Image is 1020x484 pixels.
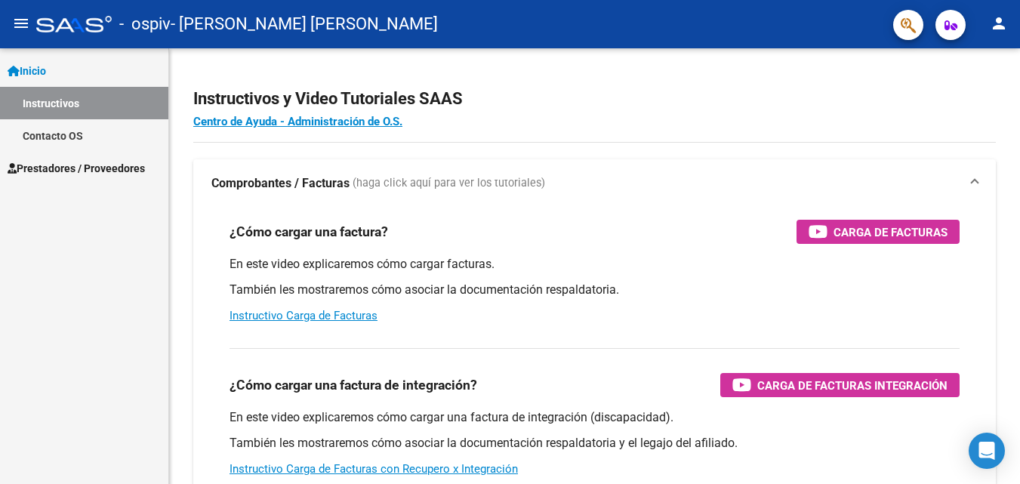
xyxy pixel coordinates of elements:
[193,85,996,113] h2: Instructivos y Video Tutoriales SAAS
[230,309,377,322] a: Instructivo Carga de Facturas
[757,376,948,395] span: Carga de Facturas Integración
[720,373,960,397] button: Carga de Facturas Integración
[8,160,145,177] span: Prestadores / Proveedores
[230,221,388,242] h3: ¿Cómo cargar una factura?
[193,115,402,128] a: Centro de Ayuda - Administración de O.S.
[211,175,350,192] strong: Comprobantes / Facturas
[797,220,960,244] button: Carga de Facturas
[8,63,46,79] span: Inicio
[171,8,438,41] span: - [PERSON_NAME] [PERSON_NAME]
[230,462,518,476] a: Instructivo Carga de Facturas con Recupero x Integración
[834,223,948,242] span: Carga de Facturas
[230,375,477,396] h3: ¿Cómo cargar una factura de integración?
[990,14,1008,32] mat-icon: person
[12,14,30,32] mat-icon: menu
[969,433,1005,469] div: Open Intercom Messenger
[193,159,996,208] mat-expansion-panel-header: Comprobantes / Facturas (haga click aquí para ver los tutoriales)
[353,175,545,192] span: (haga click aquí para ver los tutoriales)
[230,409,960,426] p: En este video explicaremos cómo cargar una factura de integración (discapacidad).
[230,256,960,273] p: En este video explicaremos cómo cargar facturas.
[230,282,960,298] p: También les mostraremos cómo asociar la documentación respaldatoria.
[119,8,171,41] span: - ospiv
[230,435,960,452] p: También les mostraremos cómo asociar la documentación respaldatoria y el legajo del afiliado.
